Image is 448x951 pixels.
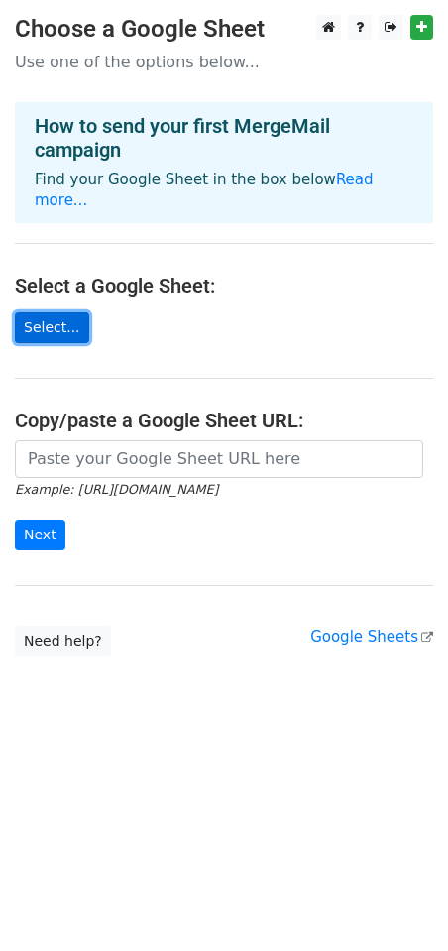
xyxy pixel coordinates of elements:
input: Next [15,520,65,550]
iframe: Chat Widget [349,856,448,951]
p: Use one of the options below... [15,52,433,72]
h4: Select a Google Sheet: [15,274,433,297]
p: Find your Google Sheet in the box below [35,170,413,211]
a: Need help? [15,626,111,656]
a: Read more... [35,171,374,209]
input: Paste your Google Sheet URL here [15,440,423,478]
h3: Choose a Google Sheet [15,15,433,44]
a: Google Sheets [310,628,433,646]
small: Example: [URL][DOMAIN_NAME] [15,482,218,497]
h4: Copy/paste a Google Sheet URL: [15,409,433,432]
h4: How to send your first MergeMail campaign [35,114,413,162]
a: Select... [15,312,89,343]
